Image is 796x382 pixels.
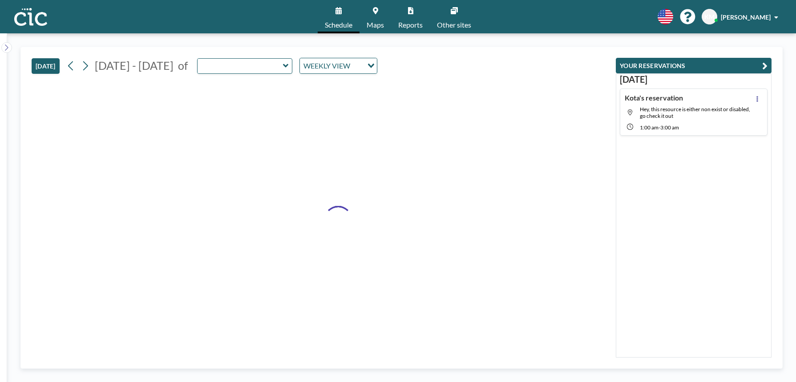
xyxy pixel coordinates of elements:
[437,21,471,28] span: Other sites
[325,21,352,28] span: Schedule
[620,74,768,85] h3: [DATE]
[178,59,188,72] span: of
[640,124,659,131] span: 1:00 AM
[721,13,771,21] span: [PERSON_NAME]
[302,60,352,72] span: WEEKLY VIEW
[660,124,679,131] span: 3:00 AM
[353,60,362,72] input: Search for option
[367,21,384,28] span: Maps
[625,93,683,102] h4: Kota's reservation
[704,13,715,21] span: KM
[95,59,174,72] span: [DATE] - [DATE]
[659,124,660,131] span: -
[640,106,750,119] span: Hey, this resource is either non exist or disabled, go check it out
[32,58,60,74] button: [DATE]
[300,58,377,73] div: Search for option
[398,21,423,28] span: Reports
[14,8,47,26] img: organization-logo
[616,58,772,73] button: YOUR RESERVATIONS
